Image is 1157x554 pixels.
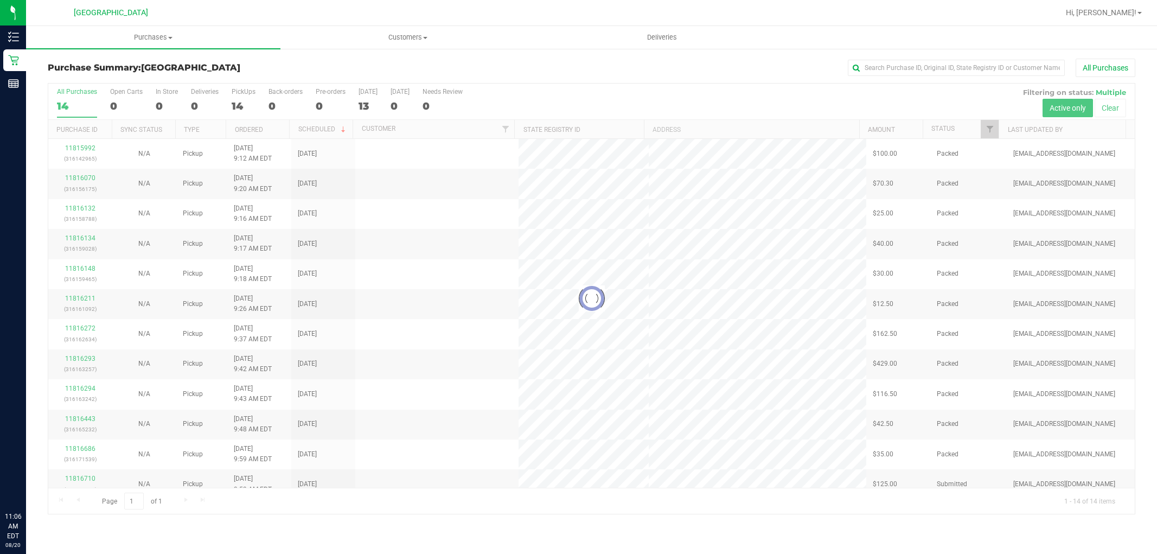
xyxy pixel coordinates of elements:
inline-svg: Inventory [8,31,19,42]
span: Hi, [PERSON_NAME]! [1066,8,1136,17]
span: Deliveries [632,33,692,42]
h3: Purchase Summary: [48,63,410,73]
inline-svg: Reports [8,78,19,89]
button: All Purchases [1076,59,1135,77]
span: [GEOGRAPHIC_DATA] [74,8,148,17]
a: Purchases [26,26,280,49]
iframe: Resource center unread badge [32,466,45,479]
iframe: Resource center [11,467,43,500]
input: Search Purchase ID, Original ID, State Registry ID or Customer Name... [848,60,1065,76]
inline-svg: Retail [8,55,19,66]
span: Purchases [26,33,280,42]
span: [GEOGRAPHIC_DATA] [141,62,240,73]
a: Customers [280,26,535,49]
p: 08/20 [5,541,21,549]
span: Customers [281,33,534,42]
p: 11:06 AM EDT [5,512,21,541]
a: Deliveries [535,26,789,49]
